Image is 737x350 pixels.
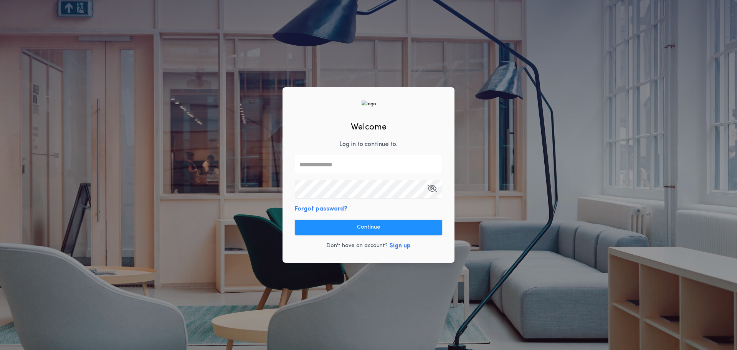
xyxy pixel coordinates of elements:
img: logo [361,100,376,108]
button: Sign up [389,241,411,250]
h2: Welcome [351,121,387,134]
button: Forgot password? [295,204,347,214]
p: Log in to continue to . [339,140,398,149]
button: Continue [295,220,442,235]
p: Don't have an account? [326,242,388,250]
